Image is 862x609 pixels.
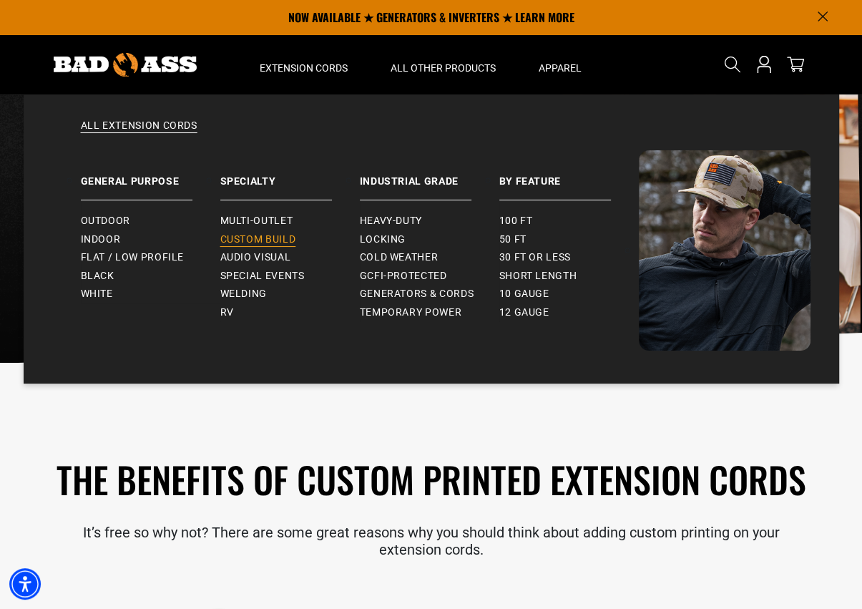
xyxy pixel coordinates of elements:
a: Specialty [220,150,360,200]
span: 12 gauge [499,306,549,319]
summary: Search [721,53,744,76]
a: 50 ft [499,230,639,249]
span: Black [81,270,114,283]
a: All Extension Cords [52,119,810,150]
a: Temporary Power [360,303,499,322]
span: Custom Build [220,233,296,246]
span: GCFI-Protected [360,270,447,283]
span: Cold Weather [360,251,439,264]
a: Short Length [499,267,639,286]
img: Bad Ass Extension Cords [639,150,810,351]
a: 10 gauge [499,285,639,303]
span: Extension Cords [260,62,348,74]
span: White [81,288,113,301]
a: RV [220,303,360,322]
span: 30 ft or less [499,251,571,264]
span: Heavy-Duty [360,215,422,228]
summary: All Other Products [369,34,517,94]
a: 100 ft [499,212,639,230]
a: Special Events [220,267,360,286]
span: Temporary Power [360,306,462,319]
h2: The Benefits of Custom Printed Extension Cords [34,456,828,502]
span: Special Events [220,270,305,283]
span: Outdoor [81,215,130,228]
summary: Extension Cords [238,34,369,94]
a: Multi-Outlet [220,212,360,230]
p: It’s free so why not? There are some great reasons why you should think about adding custom print... [34,524,828,558]
span: 100 ft [499,215,533,228]
a: Welding [220,285,360,303]
a: Flat / Low Profile [81,248,220,267]
a: Custom Build [220,230,360,249]
a: cart [784,56,807,73]
span: Apparel [539,62,582,74]
a: Open this option [753,34,775,94]
a: Outdoor [81,212,220,230]
span: 50 ft [499,233,526,246]
a: Cold Weather [360,248,499,267]
span: Indoor [81,233,121,246]
a: Heavy-Duty [360,212,499,230]
a: Black [81,267,220,286]
div: Accessibility Menu [9,568,41,600]
a: Audio Visual [220,248,360,267]
a: 30 ft or less [499,248,639,267]
a: Industrial Grade [360,150,499,200]
summary: Apparel [517,34,603,94]
span: Audio Visual [220,251,291,264]
span: Multi-Outlet [220,215,293,228]
span: 10 gauge [499,288,549,301]
a: By Feature [499,150,639,200]
a: Indoor [81,230,220,249]
span: Flat / Low Profile [81,251,185,264]
a: Locking [360,230,499,249]
span: RV [220,306,234,319]
span: Locking [360,233,406,246]
span: All Other Products [391,62,496,74]
a: White [81,285,220,303]
span: Welding [220,288,267,301]
span: Generators & Cords [360,288,474,301]
a: 12 gauge [499,303,639,322]
a: Generators & Cords [360,285,499,303]
a: General Purpose [81,150,220,200]
a: GCFI-Protected [360,267,499,286]
span: Short Length [499,270,577,283]
img: Bad Ass Extension Cords [54,53,197,77]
